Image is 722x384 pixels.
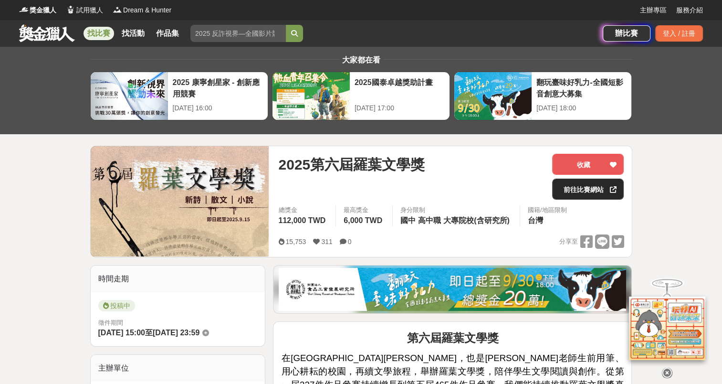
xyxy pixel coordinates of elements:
[98,300,135,311] span: 投稿中
[113,5,171,15] a: LogoDream & Hunter
[443,216,510,224] span: 大專院校(含研究所)
[344,205,385,215] span: 最高獎金
[340,56,383,64] span: 大家都在看
[407,331,498,344] strong: 第六屆羅葉文學獎
[91,266,265,292] div: 時間走期
[355,77,445,98] div: 2025國泰卓越獎助計畫
[278,154,425,175] span: 2025第六屆羅葉文學獎
[145,329,153,337] span: 至
[344,216,382,224] span: 6,000 TWD
[113,5,122,14] img: Logo
[348,238,352,245] span: 0
[536,103,627,113] div: [DATE] 18:00
[454,72,632,120] a: 翻玩臺味好乳力-全國短影音創意大募集[DATE] 18:00
[640,5,667,15] a: 主辦專區
[400,205,512,215] div: 身分限制
[153,329,199,337] span: [DATE] 23:59
[19,5,56,15] a: Logo獎金獵人
[676,5,703,15] a: 服務介紹
[528,205,567,215] div: 國籍/地區限制
[98,329,145,337] span: [DATE] 15:00
[91,355,265,382] div: 主辦單位
[190,25,286,42] input: 2025 反詐視界—全國影片競賽
[30,5,56,15] span: 獎金獵人
[536,77,627,98] div: 翻玩臺味好乳力-全國短影音創意大募集
[400,216,416,224] span: 國中
[76,5,103,15] span: 試用獵人
[152,27,183,40] a: 作品集
[285,238,306,245] span: 15,753
[84,27,114,40] a: 找比賽
[552,154,624,175] button: 收藏
[173,103,263,113] div: [DATE] 16:00
[98,319,123,326] span: 徵件期間
[655,25,703,42] div: 登入 / 註冊
[418,216,441,224] span: 高中職
[278,216,325,224] span: 112,000 TWD
[528,216,543,224] span: 台灣
[629,296,705,359] img: d2146d9a-e6f6-4337-9592-8cefde37ba6b.png
[355,103,445,113] div: [DATE] 17:00
[91,146,269,256] img: Cover Image
[66,5,75,14] img: Logo
[321,238,332,245] span: 311
[279,268,626,311] img: 1c81a89c-c1b3-4fd6-9c6e-7d29d79abef5.jpg
[272,72,450,120] a: 2025國泰卓越獎助計畫[DATE] 17:00
[603,25,650,42] a: 辦比賽
[90,72,268,120] a: 2025 康寧創星家 - 創新應用競賽[DATE] 16:00
[66,5,103,15] a: Logo試用獵人
[278,205,328,215] span: 總獎金
[118,27,148,40] a: 找活動
[173,77,263,98] div: 2025 康寧創星家 - 創新應用競賽
[559,235,577,249] span: 分享至
[552,179,624,200] a: 前往比賽網站
[19,5,29,14] img: Logo
[123,5,171,15] span: Dream & Hunter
